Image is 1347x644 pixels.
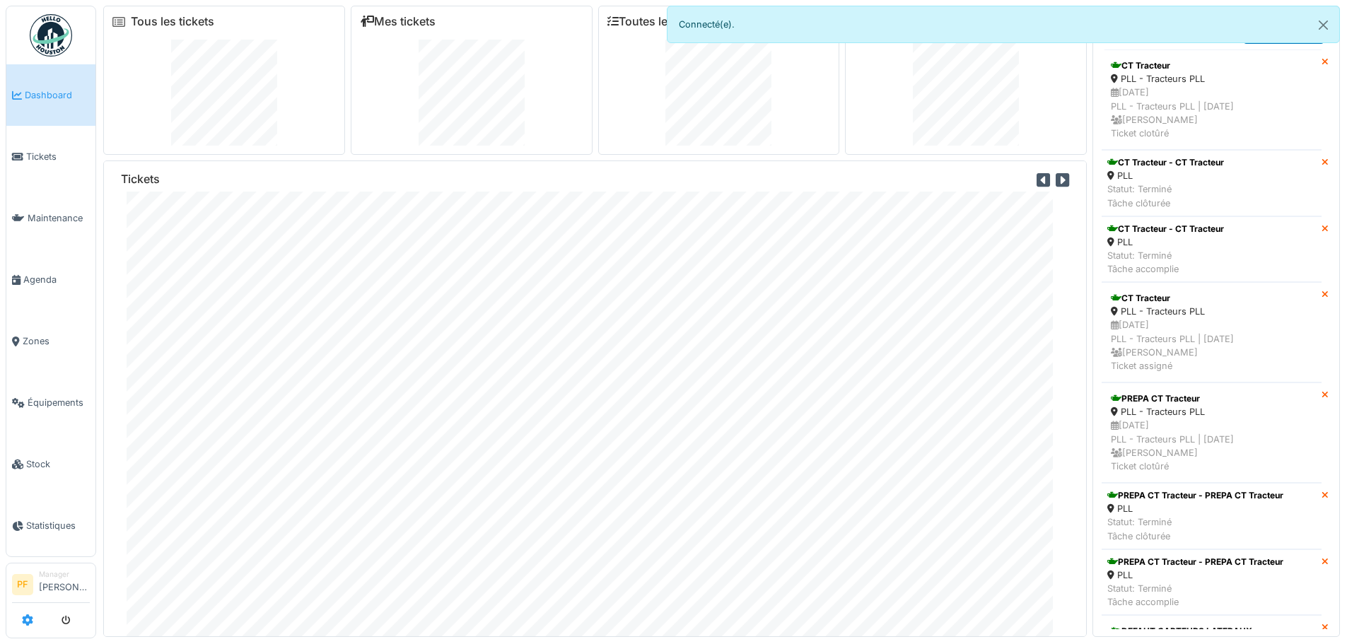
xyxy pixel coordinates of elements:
a: CT Tracteur PLL - Tracteurs PLL [DATE]PLL - Tracteurs PLL | [DATE] [PERSON_NAME]Ticket clotûré [1102,49,1322,150]
a: Agenda [6,249,95,310]
div: Manager [39,569,90,580]
li: PF [12,574,33,595]
div: DEFAUT CAPTEURS LATERAUX [1111,625,1312,638]
button: Close [1307,6,1339,44]
a: PF Manager[PERSON_NAME] [12,569,90,603]
div: CT Tracteur [1111,292,1312,305]
a: PREPA CT Tracteur PLL - Tracteurs PLL [DATE]PLL - Tracteurs PLL | [DATE] [PERSON_NAME]Ticket clotûré [1102,382,1322,483]
div: PLL [1107,169,1224,182]
div: PLL [1107,235,1224,249]
span: Statistiques [26,519,90,532]
div: Statut: Terminé Tâche clôturée [1107,182,1224,209]
div: Statut: Terminé Tâche accomplie [1107,249,1224,276]
a: Tous les tickets [131,15,214,28]
span: Dashboard [25,88,90,102]
div: [DATE] PLL - Tracteurs PLL | [DATE] [PERSON_NAME] Ticket assigné [1111,318,1312,373]
div: PREPA CT Tracteur [1111,392,1312,405]
img: Badge_color-CXgf-gQk.svg [30,14,72,57]
div: Statut: Terminé Tâche accomplie [1107,582,1283,609]
a: Statistiques [6,495,95,556]
h6: Tickets [121,172,160,186]
a: CT Tracteur - CT Tracteur PLL Statut: TerminéTâche clôturée [1102,150,1322,216]
div: PLL - Tracteurs PLL [1111,72,1312,86]
li: [PERSON_NAME] [39,569,90,599]
a: PREPA CT Tracteur - PREPA CT Tracteur PLL Statut: TerminéTâche accomplie [1102,549,1322,616]
a: CT Tracteur PLL - Tracteurs PLL [DATE]PLL - Tracteurs PLL | [DATE] [PERSON_NAME]Ticket assigné [1102,282,1322,382]
a: PREPA CT Tracteur - PREPA CT Tracteur PLL Statut: TerminéTâche clôturée [1102,483,1322,549]
div: CT Tracteur - CT Tracteur [1107,156,1224,169]
div: PLL - Tracteurs PLL [1111,305,1312,318]
a: Toutes les tâches [607,15,713,28]
div: CT Tracteur [1111,59,1312,72]
span: Équipements [28,396,90,409]
a: Stock [6,433,95,495]
a: Équipements [6,372,95,433]
span: Zones [23,334,90,348]
span: Agenda [23,273,90,286]
a: Maintenance [6,187,95,249]
span: Stock [26,457,90,471]
div: CT Tracteur - CT Tracteur [1107,223,1224,235]
div: PLL [1107,568,1283,582]
a: Dashboard [6,64,95,126]
div: PLL [1107,502,1283,515]
div: [DATE] PLL - Tracteurs PLL | [DATE] [PERSON_NAME] Ticket clotûré [1111,418,1312,473]
a: Mes tickets [360,15,436,28]
div: PREPA CT Tracteur - PREPA CT Tracteur [1107,556,1283,568]
a: CT Tracteur - CT Tracteur PLL Statut: TerminéTâche accomplie [1102,216,1322,283]
span: Maintenance [28,211,90,225]
div: PREPA CT Tracteur - PREPA CT Tracteur [1107,489,1283,502]
span: Tickets [26,150,90,163]
div: Statut: Terminé Tâche clôturée [1107,515,1283,542]
a: Tickets [6,126,95,187]
div: [DATE] PLL - Tracteurs PLL | [DATE] [PERSON_NAME] Ticket clotûré [1111,86,1312,140]
div: PLL - Tracteurs PLL [1111,405,1312,418]
a: Zones [6,310,95,372]
div: Connecté(e). [667,6,1341,43]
